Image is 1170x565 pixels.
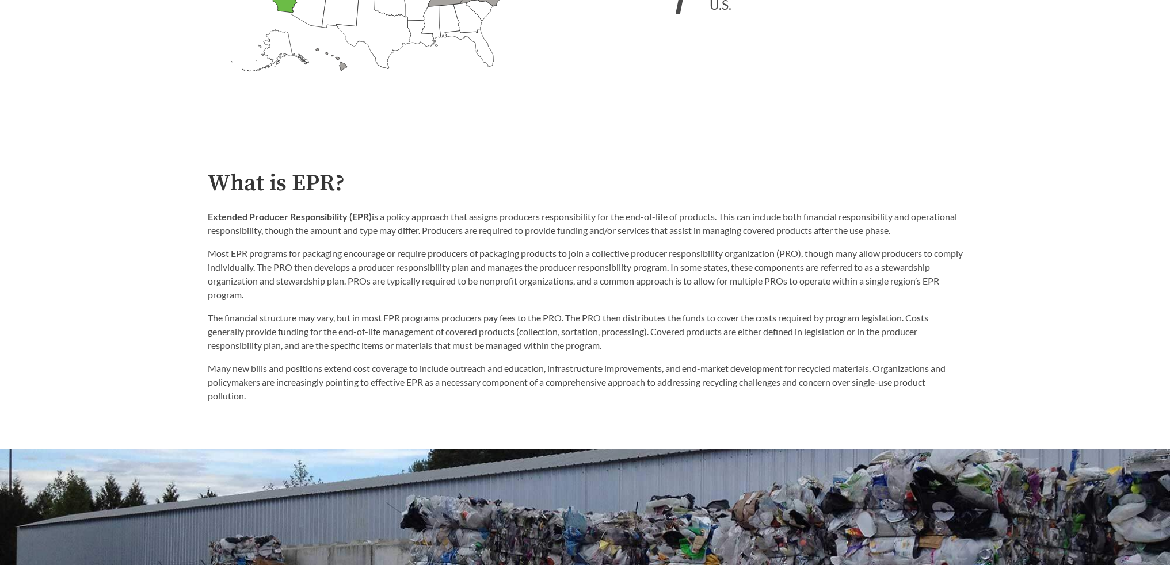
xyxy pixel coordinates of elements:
h2: What is EPR? [208,171,963,197]
p: Most EPR programs for packaging encourage or require producers of packaging products to join a co... [208,247,963,302]
p: Many new bills and positions extend cost coverage to include outreach and education, infrastructu... [208,362,963,403]
p: The financial structure may vary, but in most EPR programs producers pay fees to the PRO. The PRO... [208,311,963,352]
p: is a policy approach that assigns producers responsibility for the end-of-life of products. This ... [208,210,963,237]
strong: Extended Producer Responsibility (EPR) [208,211,372,222]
